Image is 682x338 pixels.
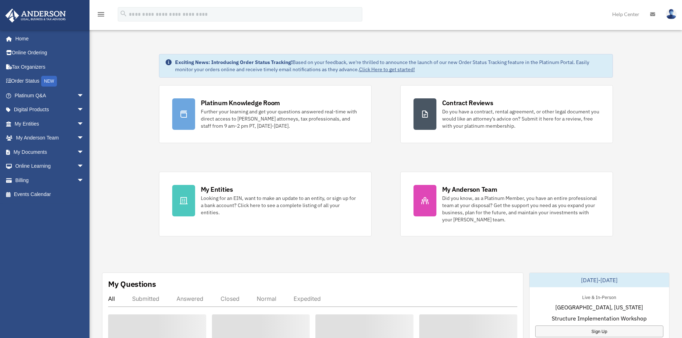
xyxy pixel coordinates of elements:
[359,66,415,73] a: Click Here to get started!
[555,303,643,312] span: [GEOGRAPHIC_DATA], [US_STATE]
[108,295,115,302] div: All
[201,98,280,107] div: Platinum Knowledge Room
[5,60,95,74] a: Tax Organizers
[175,59,607,73] div: Based on your feedback, we're thrilled to announce the launch of our new Order Status Tracking fe...
[535,325,663,337] a: Sign Up
[5,131,95,145] a: My Anderson Teamarrow_drop_down
[159,172,372,236] a: My Entities Looking for an EIN, want to make an update to an entity, or sign up for a bank accoun...
[120,10,127,18] i: search
[666,9,677,19] img: User Pic
[442,195,600,223] div: Did you know, as a Platinum Member, you have an entire professional team at your disposal? Get th...
[201,195,358,216] div: Looking for an EIN, want to make an update to an entity, or sign up for a bank account? Click her...
[221,295,240,302] div: Closed
[529,273,669,287] div: [DATE]-[DATE]
[108,279,156,289] div: My Questions
[77,117,91,131] span: arrow_drop_down
[576,293,622,300] div: Live & In-Person
[201,108,358,129] div: Further your learning and get your questions answered real-time with direct access to [PERSON_NAM...
[132,295,159,302] div: Submitted
[175,59,292,65] strong: Exciting News: Introducing Order Status Tracking!
[77,103,91,117] span: arrow_drop_down
[5,117,95,131] a: My Entitiesarrow_drop_down
[77,88,91,103] span: arrow_drop_down
[5,31,91,46] a: Home
[159,85,372,143] a: Platinum Knowledge Room Further your learning and get your questions answered real-time with dire...
[552,314,647,323] span: Structure Implementation Workshop
[257,295,276,302] div: Normal
[442,108,600,129] div: Do you have a contract, rental agreement, or other legal document you would like an attorney's ad...
[176,295,203,302] div: Answered
[5,159,95,173] a: Online Learningarrow_drop_down
[5,173,95,187] a: Billingarrow_drop_down
[5,46,95,60] a: Online Ordering
[400,85,613,143] a: Contract Reviews Do you have a contract, rental agreement, or other legal document you would like...
[201,185,233,194] div: My Entities
[77,173,91,188] span: arrow_drop_down
[442,98,493,107] div: Contract Reviews
[3,9,68,23] img: Anderson Advisors Platinum Portal
[97,13,105,19] a: menu
[5,74,95,89] a: Order StatusNEW
[400,172,613,236] a: My Anderson Team Did you know, as a Platinum Member, you have an entire professional team at your...
[5,88,95,103] a: Platinum Q&Aarrow_drop_down
[77,159,91,174] span: arrow_drop_down
[442,185,497,194] div: My Anderson Team
[77,131,91,146] span: arrow_drop_down
[5,103,95,117] a: Digital Productsarrow_drop_down
[97,10,105,19] i: menu
[77,145,91,160] span: arrow_drop_down
[5,145,95,159] a: My Documentsarrow_drop_down
[294,295,321,302] div: Expedited
[5,187,95,202] a: Events Calendar
[41,76,57,87] div: NEW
